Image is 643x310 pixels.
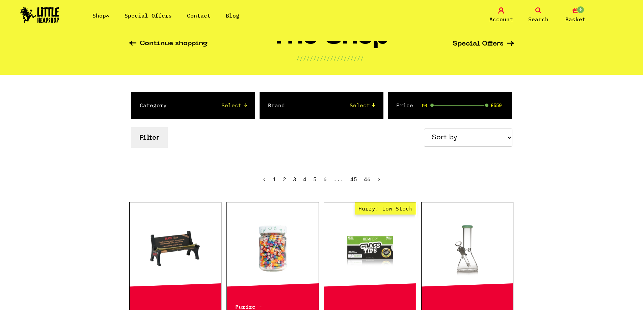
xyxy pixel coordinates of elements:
[273,176,276,182] span: 1
[364,176,371,182] a: 46
[20,7,59,23] img: Little Head Shop Logo
[350,176,357,182] a: 45
[140,101,167,109] label: Category
[226,12,239,19] a: Blog
[521,7,555,23] a: Search
[453,40,514,48] a: Special Offers
[125,12,172,19] a: Special Offers
[263,176,266,182] span: ‹
[303,176,306,182] a: 4
[187,12,211,19] a: Contact
[528,15,548,23] span: Search
[268,101,285,109] label: Brand
[293,176,296,182] a: 3
[396,101,413,109] label: Price
[263,176,266,182] li: « Previous
[296,54,364,62] p: ////////////////////
[131,127,168,148] button: Filter
[355,202,416,215] span: Hurry! Low Stock
[491,103,502,108] span: £550
[565,15,586,23] span: Basket
[323,176,327,182] a: 6
[129,40,208,48] a: Continue shopping
[559,7,592,23] a: 0 Basket
[489,15,513,23] span: Account
[422,103,427,108] span: £0
[577,6,585,14] span: 0
[283,176,286,182] a: 2
[333,176,344,182] span: ...
[324,214,416,282] a: Hurry! Low Stock
[377,176,381,182] a: Next »
[92,12,109,19] a: Shop
[313,176,317,182] a: 5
